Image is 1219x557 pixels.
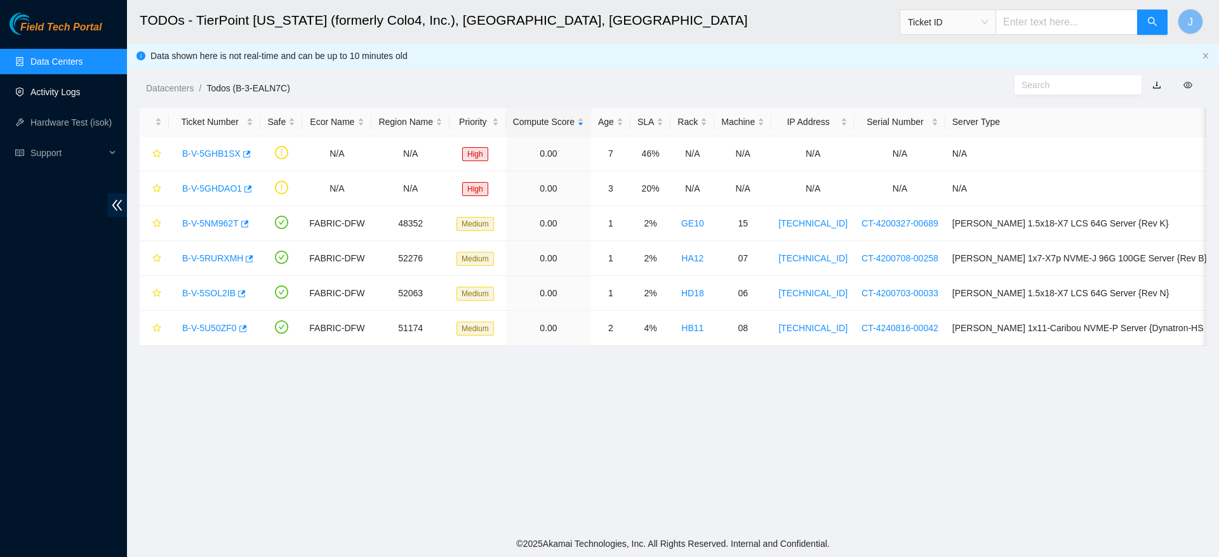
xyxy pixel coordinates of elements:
[456,217,494,231] span: Medium
[714,311,771,346] td: 08
[152,324,161,334] span: star
[147,283,162,303] button: star
[506,311,591,346] td: 0.00
[152,184,161,194] span: star
[714,136,771,171] td: N/A
[462,147,488,161] span: High
[182,218,239,228] a: B-V-5NM962T
[275,216,288,229] span: check-circle
[275,146,288,159] span: exclamation-circle
[778,288,848,298] a: [TECHNICAL_ID]
[30,56,83,67] a: Data Centers
[30,87,81,97] a: Activity Logs
[462,182,488,196] span: High
[1178,9,1203,34] button: J
[152,219,161,229] span: star
[275,320,288,334] span: check-circle
[670,136,714,171] td: N/A
[591,276,630,311] td: 1
[506,241,591,276] td: 0.00
[714,241,771,276] td: 07
[182,183,242,193] a: B-V-5GHDAO1
[20,22,102,34] span: Field Tech Portal
[275,251,288,264] span: check-circle
[996,10,1138,35] input: Enter text here...
[855,171,945,206] td: N/A
[147,178,162,199] button: star
[681,218,704,228] a: GE10
[1022,78,1124,92] input: Search
[147,248,162,268] button: star
[152,149,161,159] span: star
[182,288,236,298] a: B-V-5SOL2IB
[206,83,290,93] a: Todos (B-3-EALN7C)
[127,530,1219,557] footer: © 2025 Akamai Technologies, Inc. All Rights Reserved. Internal and Confidential.
[778,218,848,228] a: [TECHNICAL_ID]
[771,136,855,171] td: N/A
[182,148,241,159] a: B-V-5GHB1SX
[302,206,371,241] td: FABRIC-DFW
[371,206,450,241] td: 48352
[147,143,162,164] button: star
[778,253,848,263] a: [TECHNICAL_ID]
[714,276,771,311] td: 06
[15,148,24,157] span: read
[30,117,112,128] a: Hardware Test (isok)
[506,206,591,241] td: 0.00
[275,285,288,299] span: check-circle
[714,171,771,206] td: N/A
[107,193,127,217] span: double-left
[275,181,288,194] span: exclamation-circle
[862,218,938,228] a: CT-4200327-00689
[182,253,243,263] a: B-V-5RURXMH
[1183,81,1192,89] span: eye
[771,171,855,206] td: N/A
[908,13,988,32] span: Ticket ID
[862,323,938,333] a: CT-4240816-00042
[681,253,703,263] a: HA12
[1188,14,1193,30] span: J
[630,311,670,346] td: 4%
[1147,16,1157,29] span: search
[681,323,703,333] a: HB11
[371,276,450,311] td: 52063
[714,206,771,241] td: 15
[506,136,591,171] td: 0.00
[371,171,450,206] td: N/A
[591,206,630,241] td: 1
[146,83,194,93] a: Datacenters
[152,254,161,264] span: star
[456,322,494,336] span: Medium
[670,171,714,206] td: N/A
[302,276,371,311] td: FABRIC-DFW
[630,241,670,276] td: 2%
[147,318,162,338] button: star
[778,323,848,333] a: [TECHNICAL_ID]
[1152,80,1161,90] a: download
[302,136,371,171] td: N/A
[862,253,938,263] a: CT-4200708-00258
[199,83,201,93] span: /
[152,289,161,299] span: star
[630,276,670,311] td: 2%
[591,311,630,346] td: 2
[1137,10,1168,35] button: search
[302,311,371,346] td: FABRIC-DFW
[506,171,591,206] td: 0.00
[371,311,450,346] td: 51174
[371,241,450,276] td: 52276
[855,136,945,171] td: N/A
[630,171,670,206] td: 20%
[147,213,162,233] button: star
[862,288,938,298] a: CT-4200703-00033
[30,140,105,166] span: Support
[1143,75,1171,95] button: download
[591,171,630,206] td: 3
[371,136,450,171] td: N/A
[10,13,64,35] img: Akamai Technologies
[302,171,371,206] td: N/A
[10,23,102,39] a: Akamai TechnologiesField Tech Portal
[1202,52,1209,60] button: close
[681,288,704,298] a: HD18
